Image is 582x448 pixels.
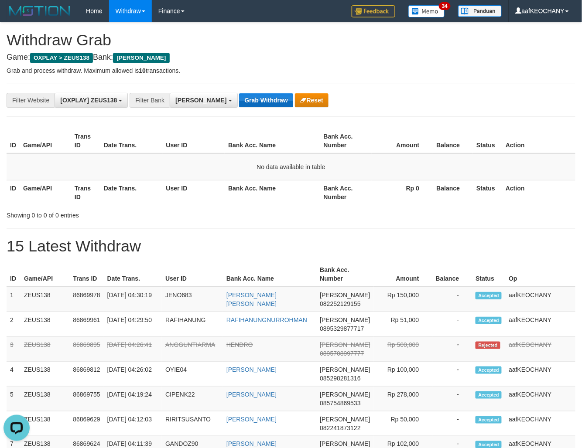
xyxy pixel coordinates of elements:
th: Amount [372,129,433,153]
th: Status [473,180,502,205]
img: panduan.png [458,5,502,17]
th: ID [7,129,20,153]
button: [OXPLAY] ZEUS138 [55,93,128,108]
td: RIRITSUSANTO [162,411,223,436]
div: Filter Website [7,93,55,108]
td: ANGGUNTIARMA [162,337,223,362]
th: Bank Acc. Name [225,180,320,205]
th: Date Trans. [100,129,163,153]
td: ZEUS138 [21,337,69,362]
span: Copy 0895329877717 to clipboard [320,325,364,332]
td: [DATE] 04:12:03 [104,411,162,436]
th: Bank Acc. Number [316,262,373,287]
td: aafKEOCHANY [505,387,575,411]
td: No data available in table [7,153,575,180]
a: [PERSON_NAME] [PERSON_NAME] [226,292,277,307]
td: - [432,387,472,411]
span: Accepted [476,416,502,424]
a: [PERSON_NAME] [226,416,277,423]
td: Rp 51,000 [374,312,432,337]
td: CIPENK22 [162,387,223,411]
span: Accepted [476,391,502,399]
td: aafKEOCHANY [505,287,575,312]
td: Rp 500,000 [374,337,432,362]
span: [PERSON_NAME] [320,316,370,323]
img: Button%20Memo.svg [408,5,445,17]
th: ID [7,180,20,205]
button: [PERSON_NAME] [170,93,237,108]
span: Accepted [476,367,502,374]
th: Balance [432,262,472,287]
th: Trans ID [71,129,100,153]
span: [PERSON_NAME] [320,441,370,448]
h4: Game: Bank: [7,53,575,62]
td: ZEUS138 [21,312,69,337]
span: 34 [439,2,451,10]
span: Copy 085298281316 to clipboard [320,375,360,382]
span: Copy 082252129155 to clipboard [320,300,360,307]
a: [PERSON_NAME] [226,441,277,448]
strong: 10 [139,67,146,74]
td: - [432,362,472,387]
span: OXPLAY > ZEUS138 [30,53,93,63]
a: RAFIHANUNGNURROHMAN [226,316,307,323]
td: 86869895 [69,337,103,362]
th: Balance [432,180,473,205]
span: Accepted [476,292,502,299]
td: aafKEOCHANY [505,312,575,337]
h1: Withdraw Grab [7,31,575,49]
td: Rp 278,000 [374,387,432,411]
span: Rejected [476,342,500,349]
td: - [432,337,472,362]
td: ZEUS138 [21,287,69,312]
span: [PERSON_NAME] [113,53,169,63]
td: OYIE04 [162,362,223,387]
td: Rp 150,000 [374,287,432,312]
span: Copy 085754869533 to clipboard [320,400,360,407]
th: User ID [162,262,223,287]
td: - [432,312,472,337]
th: Bank Acc. Name [225,129,320,153]
th: Op [505,262,575,287]
th: Action [502,180,575,205]
td: 1 [7,287,21,312]
td: aafKEOCHANY [505,362,575,387]
td: 86869961 [69,312,103,337]
button: Open LiveChat chat widget [3,3,30,30]
th: Game/API [21,262,69,287]
img: MOTION_logo.png [7,4,73,17]
th: ID [7,262,21,287]
th: Trans ID [69,262,103,287]
a: [PERSON_NAME] [226,391,277,398]
td: aafKEOCHANY [505,337,575,362]
th: Status [472,262,505,287]
th: User ID [163,129,225,153]
button: Grab Withdraw [239,93,293,107]
td: aafKEOCHANY [505,411,575,436]
th: Game/API [20,129,71,153]
td: 4 [7,362,21,387]
td: ZEUS138 [21,387,69,411]
td: 86869755 [69,387,103,411]
td: 5 [7,387,21,411]
span: [PERSON_NAME] [175,97,226,104]
th: Balance [432,129,473,153]
td: 3 [7,337,21,362]
td: [DATE] 04:19:24 [104,387,162,411]
td: [DATE] 04:30:19 [104,287,162,312]
td: 86869629 [69,411,103,436]
th: Bank Acc. Number [320,180,372,205]
span: [PERSON_NAME] [320,341,370,348]
td: Rp 100,000 [374,362,432,387]
h1: 15 Latest Withdraw [7,238,575,255]
th: Date Trans. [104,262,162,287]
span: [PERSON_NAME] [320,366,370,373]
th: Game/API [20,180,71,205]
span: [OXPLAY] ZEUS138 [60,97,117,104]
td: 2 [7,312,21,337]
th: User ID [163,180,225,205]
span: Copy 082241873122 to clipboard [320,424,360,431]
span: [PERSON_NAME] [320,391,370,398]
span: Accepted [476,317,502,324]
td: Rp 50,000 [374,411,432,436]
